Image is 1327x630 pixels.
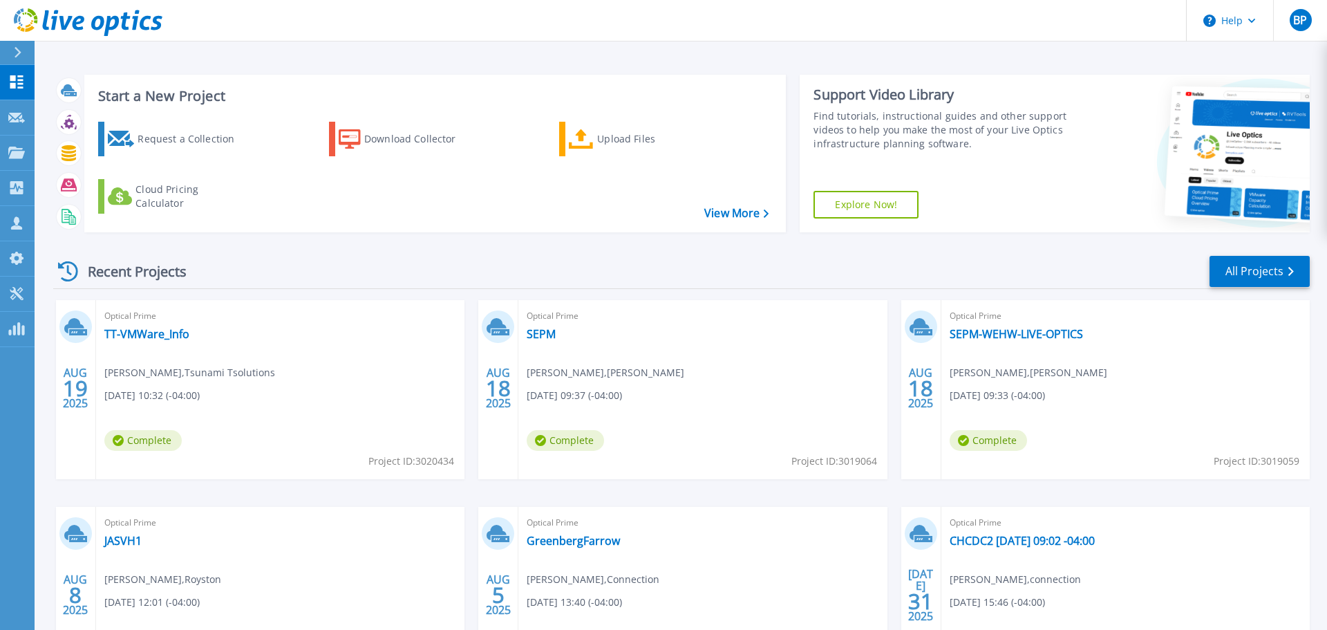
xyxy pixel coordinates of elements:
[950,534,1095,548] a: CHCDC2 [DATE] 09:02 -04:00
[1210,256,1310,287] a: All Projects
[527,534,620,548] a: GreenbergFarrow
[98,89,769,104] h3: Start a New Project
[950,515,1301,530] span: Optical Prime
[104,365,275,380] span: [PERSON_NAME] , Tsunami Tsolutions
[950,572,1081,587] span: [PERSON_NAME] , connection
[104,572,221,587] span: [PERSON_NAME] , Royston
[907,363,934,414] div: AUG 2025
[104,327,189,341] a: TT-VMWare_Info
[368,454,454,469] span: Project ID: 3020434
[98,179,252,214] a: Cloud Pricing Calculator
[104,388,200,403] span: [DATE] 10:32 (-04:00)
[104,534,142,548] a: JASVH1
[104,595,200,610] span: [DATE] 12:01 (-04:00)
[527,388,622,403] span: [DATE] 09:37 (-04:00)
[559,122,713,156] a: Upload Files
[527,327,556,341] a: SEPM
[950,327,1083,341] a: SEPM-WEHW-LIVE-OPTICS
[791,454,877,469] span: Project ID: 3019064
[364,125,475,153] div: Download Collector
[98,122,252,156] a: Request a Collection
[104,308,456,324] span: Optical Prime
[104,515,456,530] span: Optical Prime
[135,183,246,210] div: Cloud Pricing Calculator
[1214,454,1299,469] span: Project ID: 3019059
[492,589,505,601] span: 5
[62,570,88,620] div: AUG 2025
[950,365,1107,380] span: [PERSON_NAME] , [PERSON_NAME]
[527,595,622,610] span: [DATE] 13:40 (-04:00)
[950,388,1045,403] span: [DATE] 09:33 (-04:00)
[527,430,604,451] span: Complete
[329,122,483,156] a: Download Collector
[1293,15,1307,26] span: BP
[813,191,919,219] a: Explore Now!
[486,382,511,394] span: 18
[907,570,934,620] div: [DATE] 2025
[138,125,248,153] div: Request a Collection
[104,430,182,451] span: Complete
[813,109,1073,151] div: Find tutorials, instructional guides and other support videos to help you make the most of your L...
[908,382,933,394] span: 18
[908,595,933,607] span: 31
[950,308,1301,324] span: Optical Prime
[62,363,88,414] div: AUG 2025
[950,430,1027,451] span: Complete
[813,86,1073,104] div: Support Video Library
[53,254,205,288] div: Recent Projects
[485,570,511,620] div: AUG 2025
[527,572,659,587] span: [PERSON_NAME] , Connection
[527,308,878,324] span: Optical Prime
[597,125,708,153] div: Upload Files
[527,515,878,530] span: Optical Prime
[69,589,82,601] span: 8
[485,363,511,414] div: AUG 2025
[704,207,769,220] a: View More
[950,595,1045,610] span: [DATE] 15:46 (-04:00)
[63,382,88,394] span: 19
[527,365,684,380] span: [PERSON_NAME] , [PERSON_NAME]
